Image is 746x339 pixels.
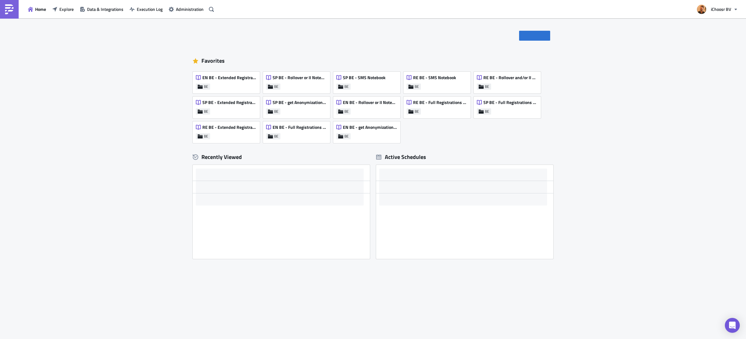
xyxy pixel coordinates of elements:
span: SP BE - Extended Registrations export [202,100,256,105]
button: Administration [166,4,207,14]
span: EN BE - Extended Registrations export [202,75,256,80]
span: BE [415,84,419,89]
img: PushMetrics [4,4,14,14]
span: Data & Integrations [87,6,123,12]
span: SP BE - SMS Notebook [343,75,385,80]
span: BE [485,109,489,114]
span: EN BE - Full Registrations export for project/community [273,124,327,130]
span: iChoosr BV [711,6,731,12]
img: Avatar [696,4,707,15]
a: RE BE - Rollover and/or II NotebookBE [474,69,544,93]
div: Recently Viewed [193,152,370,162]
a: SP BE - SMS NotebookBE [333,69,403,93]
div: Favorites [193,56,553,66]
span: EN BE - get Anonymization list [343,124,397,130]
a: EN BE - Extended Registrations exportBE [193,69,263,93]
div: Active Schedules [376,153,426,160]
span: BE [204,134,208,139]
a: EN BE - Rollover or II NotebookBE [333,93,403,118]
span: SP BE - Full Registrations export for project/community [483,100,537,105]
span: BE [344,109,349,114]
button: Explore [49,4,77,14]
span: BE [274,109,279,114]
button: Home [25,4,49,14]
a: SP BE - Full Registrations export for project/communityBE [474,93,544,118]
span: SP BE - get Anonymization list [273,100,327,105]
a: SP BE - Extended Registrations exportBE [193,93,263,118]
a: RE BE - Extended Registrations exportBE [193,118,263,143]
button: Execution Log [127,4,166,14]
span: BE [204,84,208,89]
span: BE [204,109,208,114]
a: EN BE - Full Registrations export for project/communityBE [263,118,333,143]
a: EN BE - get Anonymization listBE [333,118,403,143]
span: BE [344,84,349,89]
span: Execution Log [137,6,163,12]
a: RE BE - Full Registrations export for project/communityBE [403,93,474,118]
span: RE BE - Rollover and/or II Notebook [483,75,537,80]
div: Open Intercom Messenger [725,318,740,333]
a: RE BE - SMS NotebookBE [403,69,474,93]
span: Explore [59,6,74,12]
span: RE BE - SMS Notebook [413,75,456,80]
span: Administration [176,6,204,12]
a: SP BE - Rollover or II NotebookBE [263,69,333,93]
span: BE [274,84,279,89]
span: BE [344,134,349,139]
span: RE BE - Full Registrations export for project/community [413,100,467,105]
span: EN BE - Rollover or II Notebook [343,100,397,105]
span: BE [415,109,419,114]
span: Home [35,6,46,12]
span: BE [274,134,279,139]
span: BE [485,84,489,89]
button: Data & Integrations [77,4,127,14]
button: iChoosr BV [693,2,741,16]
span: RE BE - Extended Registrations export [202,124,256,130]
a: SP BE - get Anonymization listBE [263,93,333,118]
span: SP BE - Rollover or II Notebook [273,75,327,80]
